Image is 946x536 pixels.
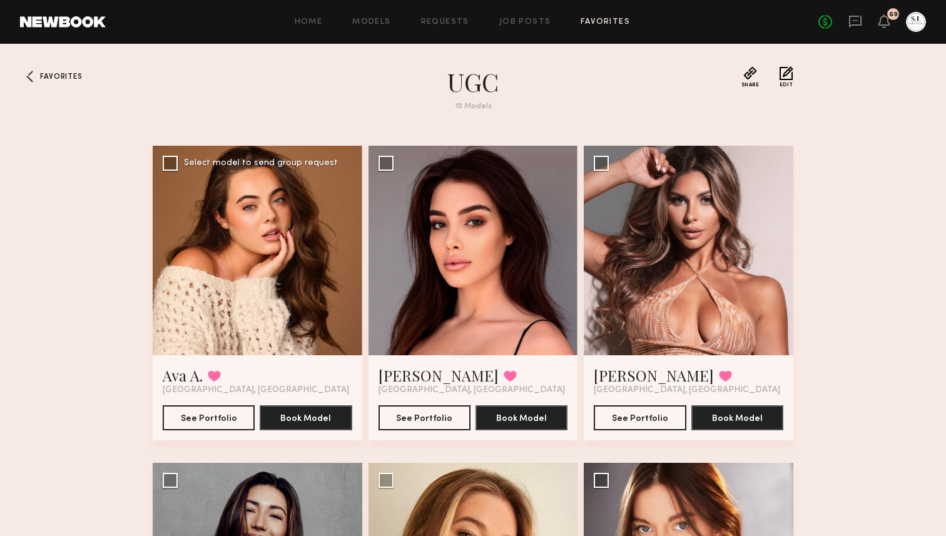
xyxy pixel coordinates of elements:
[476,412,567,423] a: Book Model
[594,405,686,430] button: See Portfolio
[163,405,255,430] button: See Portfolio
[581,18,630,26] a: Favorites
[184,159,338,168] div: Select model to send group request
[260,405,352,430] button: Book Model
[379,365,499,385] a: [PERSON_NAME]
[248,66,698,98] h1: UGC
[20,66,40,86] a: Favorites
[476,405,567,430] button: Book Model
[248,103,698,111] div: 10 Models
[352,18,390,26] a: Models
[691,405,783,430] button: Book Model
[260,412,352,423] a: Book Model
[421,18,469,26] a: Requests
[40,73,82,81] span: Favorites
[379,385,565,395] span: [GEOGRAPHIC_DATA], [GEOGRAPHIC_DATA]
[163,385,349,395] span: [GEOGRAPHIC_DATA], [GEOGRAPHIC_DATA]
[741,83,760,88] span: Share
[780,66,793,88] button: Edit
[295,18,323,26] a: Home
[889,11,898,18] div: 69
[594,365,714,385] a: [PERSON_NAME]
[780,83,793,88] span: Edit
[741,66,760,88] button: Share
[594,385,780,395] span: [GEOGRAPHIC_DATA], [GEOGRAPHIC_DATA]
[163,365,203,385] a: Ava A.
[691,412,783,423] a: Book Model
[499,18,551,26] a: Job Posts
[379,405,470,430] button: See Portfolio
